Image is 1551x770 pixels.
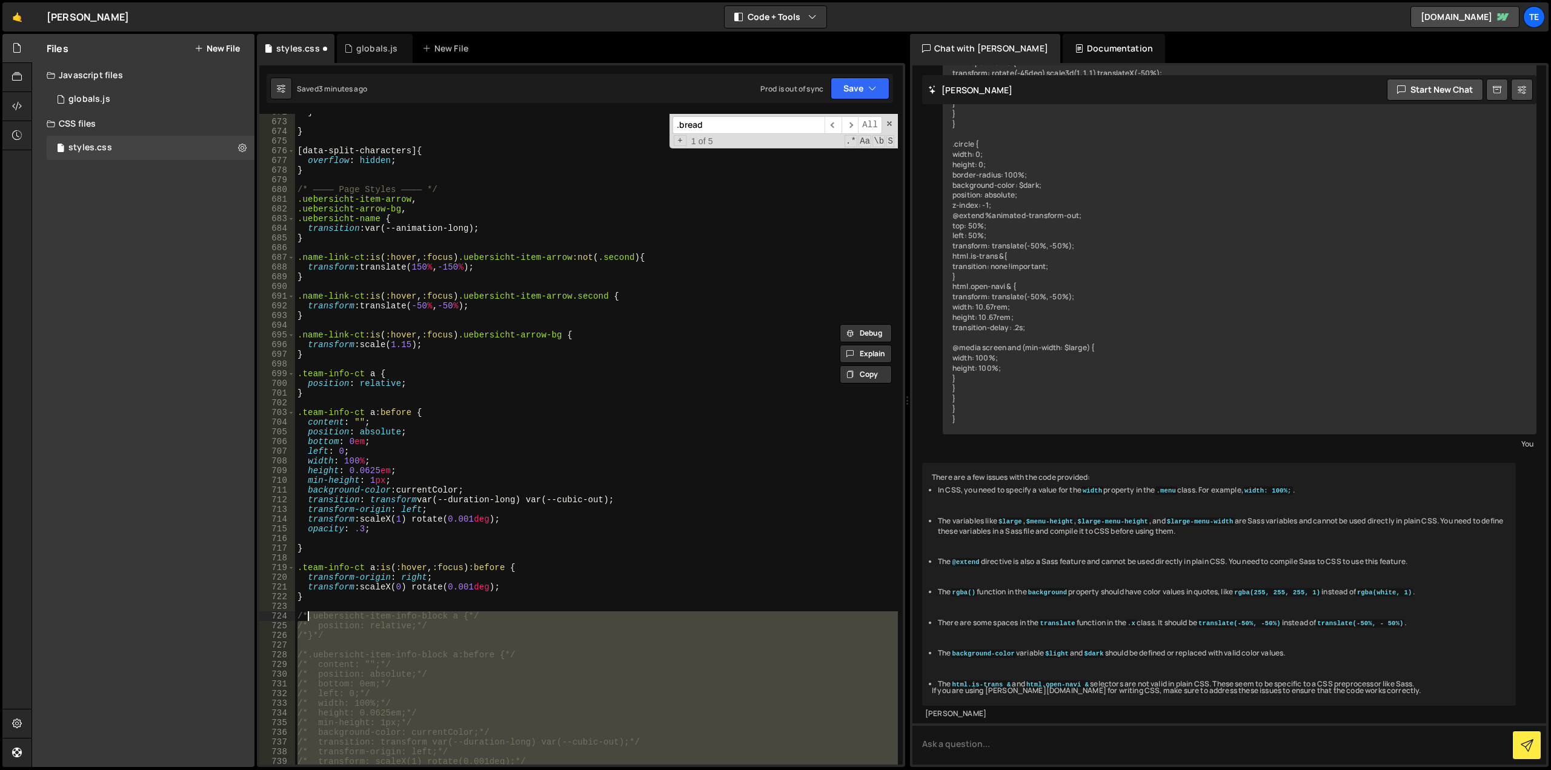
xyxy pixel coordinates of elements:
code: $menu-height [1025,517,1075,526]
div: 719 [259,563,295,573]
div: 725 [259,621,295,631]
div: 690 [259,282,295,291]
div: 712 [259,495,295,505]
button: Debug [840,324,892,342]
div: 732 [259,689,295,699]
li: The function in the property should have color values in quotes, like instead of . [938,587,1506,597]
div: 674 [259,127,295,136]
div: 682 [259,204,295,214]
div: 705 [259,427,295,437]
div: 680 [259,185,295,194]
div: 695 [259,330,295,340]
div: 677 [259,156,295,165]
div: 724 [259,611,295,621]
div: 694 [259,320,295,330]
div: 708 [259,456,295,466]
code: width [1081,486,1103,495]
code: @extend [951,558,980,566]
code: .x [1126,619,1137,628]
div: 735 [259,718,295,728]
span: RegExp Search [845,135,857,147]
div: Javascript files [32,63,254,87]
li: The variable and should be defined or replaced with valid color values. [938,648,1506,659]
span: Alt-Enter [858,116,882,134]
div: 723 [259,602,295,611]
div: 720 [259,573,295,582]
div: 734 [259,708,295,718]
div: 738 [259,747,295,757]
button: Code + Tools [725,6,826,28]
div: 733 [259,699,295,708]
div: 685 [259,233,295,243]
div: 707 [259,446,295,456]
div: 714 [259,514,295,524]
div: 728 [259,650,295,660]
div: 718 [259,553,295,563]
div: 693 [259,311,295,320]
div: 711 [259,485,295,495]
div: 701 [259,388,295,398]
div: Documentation [1063,34,1165,63]
div: Chat with [PERSON_NAME] [910,34,1060,63]
a: 🤙 [2,2,32,32]
div: 686 [259,243,295,253]
div: 721 [259,582,295,592]
code: html.is-trans & [951,680,1012,689]
button: Copy [840,365,892,383]
div: CSS files [32,111,254,136]
code: rgba(255, 255, 255, 1) [1233,588,1321,597]
code: $large [997,517,1023,526]
div: 688 [259,262,295,272]
div: 737 [259,737,295,747]
div: 699 [259,369,295,379]
li: The directive is also a Sass feature and cannot be used directly in plain CSS. You need to compil... [938,557,1506,567]
code: background-color [951,649,1015,658]
span: Whole Word Search [872,135,885,147]
div: styles.css [276,42,320,55]
div: 684 [259,224,295,233]
div: globals.js [68,94,110,105]
div: 698 [259,359,295,369]
div: 722 [259,592,295,602]
div: 3 minutes ago [319,84,367,94]
div: 16160/43434.js [47,87,254,111]
div: styles.css [68,142,112,153]
div: 697 [259,350,295,359]
button: Start new chat [1387,79,1483,101]
code: $dark [1083,649,1104,658]
button: Save [831,78,889,99]
span: ​ [825,116,842,134]
div: 709 [259,466,295,476]
div: 16160/43441.css [47,136,254,160]
div: 692 [259,301,295,311]
code: $large-menu-height [1077,517,1149,526]
span: Toggle Replace mode [674,135,686,146]
div: 726 [259,631,295,640]
div: 731 [259,679,295,689]
div: [PERSON_NAME] [925,709,1513,719]
code: translate(-50%, -50%) [1197,619,1282,628]
div: 736 [259,728,295,737]
div: 715 [259,524,295,534]
div: 729 [259,660,295,669]
code: rgba(white, 1) [1356,588,1413,597]
div: 678 [259,165,295,175]
div: Saved [297,84,367,94]
button: Explain [840,345,892,363]
div: 673 [259,117,295,127]
span: CaseSensitive Search [859,135,871,147]
a: Te [1523,6,1545,28]
a: [DOMAIN_NAME] [1410,6,1519,28]
code: width: 100%; [1243,486,1293,495]
li: The variables like , , , and are Sass variables and cannot be used directly in plain CSS. You nee... [938,516,1506,537]
div: 689 [259,272,295,282]
div: [PERSON_NAME] [47,10,129,24]
div: 730 [259,669,295,679]
div: There are a few issues with the code provided: If you are using [PERSON_NAME][DOMAIN_NAME] for wr... [922,463,1516,706]
div: globals.js [356,42,398,55]
div: 675 [259,136,295,146]
div: 713 [259,505,295,514]
div: 703 [259,408,295,417]
li: There are some spaces in the function in the class. It should be instead of . [938,618,1506,628]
